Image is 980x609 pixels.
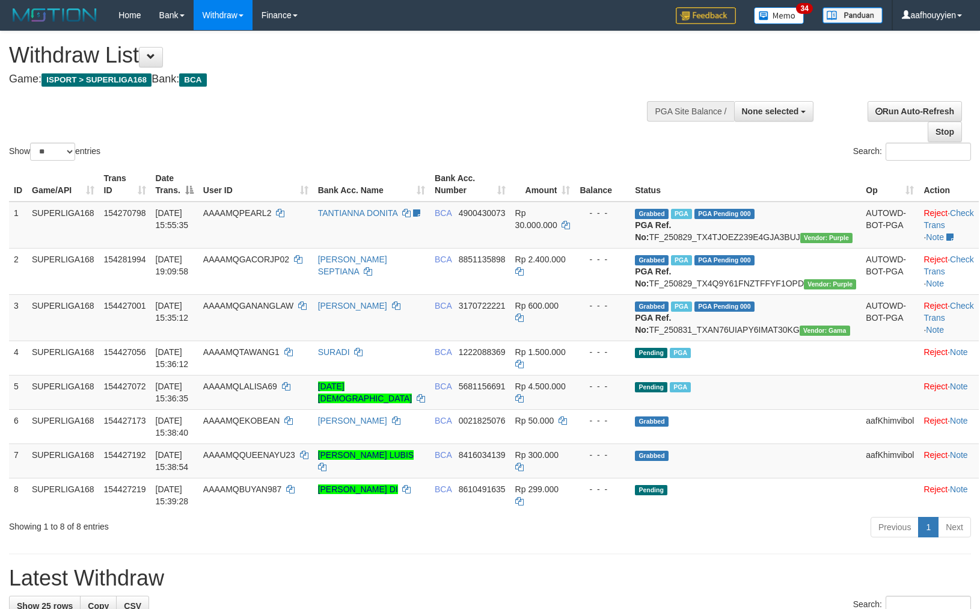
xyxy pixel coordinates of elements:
a: [PERSON_NAME] LUBIS [318,450,414,460]
span: Marked by aafsoumeymey [671,301,692,312]
div: - - - [580,253,625,265]
span: [DATE] 15:35:12 [156,301,189,323]
td: SUPERLIGA168 [27,375,99,409]
a: [PERSON_NAME] DI [318,484,398,494]
th: Op: activate to sort column ascending [861,167,919,202]
div: - - - [580,207,625,219]
span: Copy 5681156691 to clipboard [459,382,506,391]
span: BCA [435,450,452,460]
td: · · [919,202,978,249]
span: Grabbed [635,451,669,461]
input: Search: [886,143,971,161]
th: Amount: activate to sort column ascending [510,167,575,202]
a: TANTIANNA DONITA [318,208,398,218]
span: Marked by aafsoycanthlai [670,348,691,358]
span: Copy 8851135898 to clipboard [459,255,506,264]
th: Action [919,167,978,202]
td: 1 [9,202,27,249]
th: ID [9,167,27,202]
span: 154427192 [104,450,146,460]
td: SUPERLIGA168 [27,294,99,341]
a: Reject [923,347,948,357]
td: AUTOWD-BOT-PGA [861,248,919,294]
span: AAAAMQQUEENAYU23 [203,450,295,460]
span: 154427072 [104,382,146,391]
a: [PERSON_NAME] SEPTIANA [318,255,387,276]
span: Copy 8610491635 to clipboard [459,484,506,494]
img: Button%20Memo.svg [754,7,804,24]
td: · [919,478,978,512]
a: Check Trans [923,301,973,323]
th: Balance [575,167,630,202]
span: Marked by aafmaleo [671,209,692,219]
a: Note [950,450,968,460]
a: Check Trans [923,208,973,230]
span: Rp 1.500.000 [515,347,566,357]
a: [DATE][DEMOGRAPHIC_DATA] [318,382,412,403]
select: Showentries [30,143,75,161]
a: Reject [923,416,948,425]
th: Trans ID: activate to sort column ascending [99,167,151,202]
a: Stop [928,122,962,142]
span: Rp 2.400.000 [515,255,566,264]
a: Check Trans [923,255,973,276]
th: Bank Acc. Number: activate to sort column ascending [430,167,510,202]
a: Note [950,416,968,425]
span: BCA [435,208,452,218]
span: Copy 0021825076 to clipboard [459,416,506,425]
span: PGA Pending [694,209,755,219]
img: Feedback.jpg [676,7,736,24]
span: BCA [435,255,452,264]
span: AAAAMQGACORJP02 [203,255,289,264]
label: Search: [853,143,971,161]
a: Note [950,347,968,357]
span: AAAAMQBUYAN987 [203,484,281,494]
span: Rp 299.000 [515,484,559,494]
span: Copy 8416034139 to clipboard [459,450,506,460]
span: 34 [796,3,812,14]
td: · [919,409,978,444]
span: [DATE] 15:55:35 [156,208,189,230]
span: Marked by aafsoycanthlai [670,382,691,392]
a: [PERSON_NAME] [318,416,387,425]
th: Game/API: activate to sort column ascending [27,167,99,202]
span: BCA [435,301,452,311]
span: ISPORT > SUPERLIGA168 [41,73,152,87]
a: Note [926,232,944,242]
div: Showing 1 to 8 of 8 entries [9,516,399,533]
span: Pending [635,485,667,495]
td: 5 [9,375,27,409]
img: panduan.png [822,7,883,23]
a: Reject [923,382,948,391]
a: Note [950,484,968,494]
td: aafKhimvibol [861,409,919,444]
span: Vendor URL: https://trx31.1velocity.biz [800,326,850,336]
span: Rp 50.000 [515,416,554,425]
td: SUPERLIGA168 [27,478,99,512]
a: 1 [918,517,939,537]
span: BCA [435,347,452,357]
span: 154427219 [104,484,146,494]
td: 3 [9,294,27,341]
h1: Withdraw List [9,43,642,67]
span: [DATE] 19:09:58 [156,255,189,276]
td: · · [919,248,978,294]
a: SURADI [318,347,350,357]
a: Reject [923,301,948,311]
h1: Latest Withdraw [9,566,971,590]
span: AAAAMQLALISA69 [203,382,277,391]
div: - - - [580,449,625,461]
a: Reject [923,450,948,460]
a: Note [926,279,944,288]
span: [DATE] 15:36:35 [156,382,189,403]
span: Grabbed [635,209,669,219]
span: Vendor URL: https://trx4.1velocity.biz [804,279,856,289]
a: Reject [923,484,948,494]
div: - - - [580,300,625,312]
span: AAAAMQEKOBEAN [203,416,280,425]
a: Reject [923,255,948,264]
span: Rp 600.000 [515,301,559,311]
span: [DATE] 15:38:54 [156,450,189,472]
td: SUPERLIGA168 [27,444,99,478]
span: Rp 30.000.000 [515,208,557,230]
